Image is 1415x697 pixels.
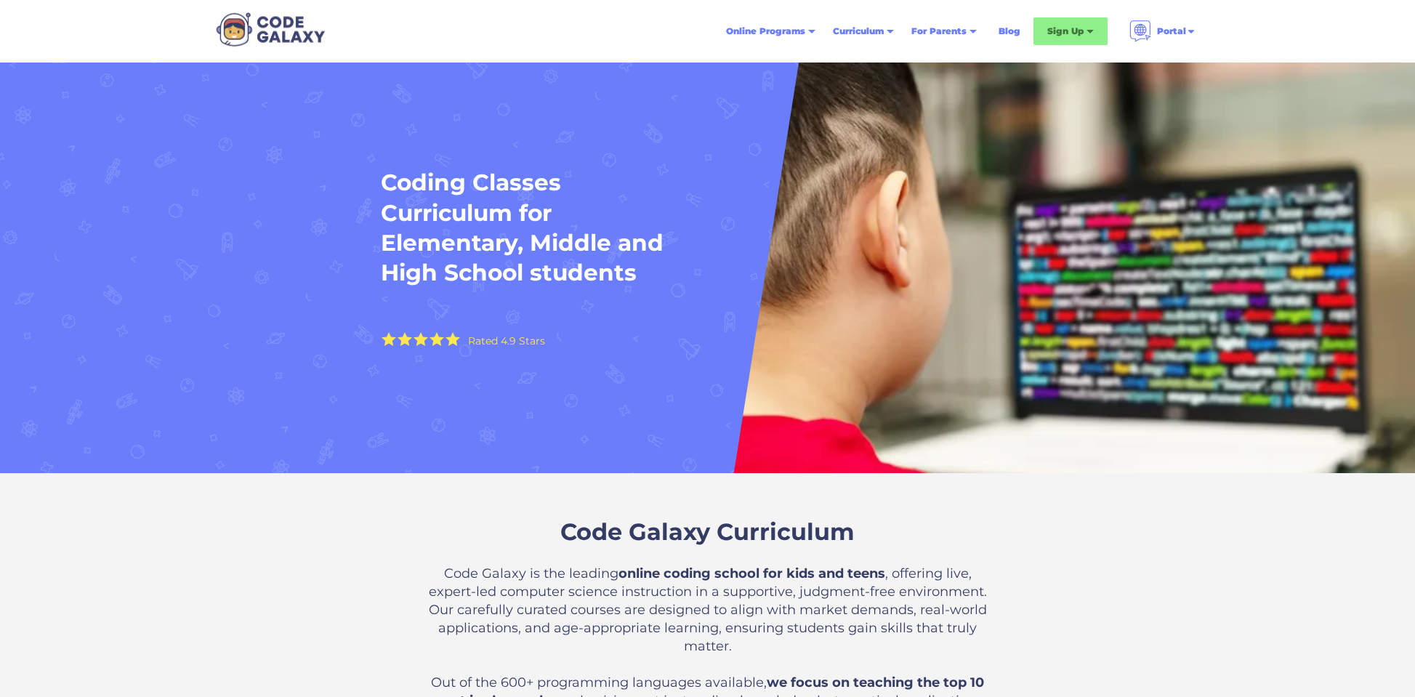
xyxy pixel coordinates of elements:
[990,18,1029,44] a: Blog
[414,332,428,346] img: Yellow Star - the Code Galaxy
[446,332,460,346] img: Yellow Star - the Code Galaxy
[833,24,884,39] div: Curriculum
[398,332,412,346] img: Yellow Star - the Code Galaxy
[1047,24,1084,39] div: Sign Up
[381,168,672,288] h1: Coding Classes Curriculum for Elementary, Middle and High School students
[1157,24,1186,39] div: Portal
[726,24,805,39] div: Online Programs
[382,332,396,346] img: Yellow Star - the Code Galaxy
[430,332,444,346] img: Yellow Star - the Code Galaxy
[468,336,545,346] div: Rated 4.9 Stars
[618,565,885,581] strong: online coding school for kids and teens
[911,24,967,39] div: For Parents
